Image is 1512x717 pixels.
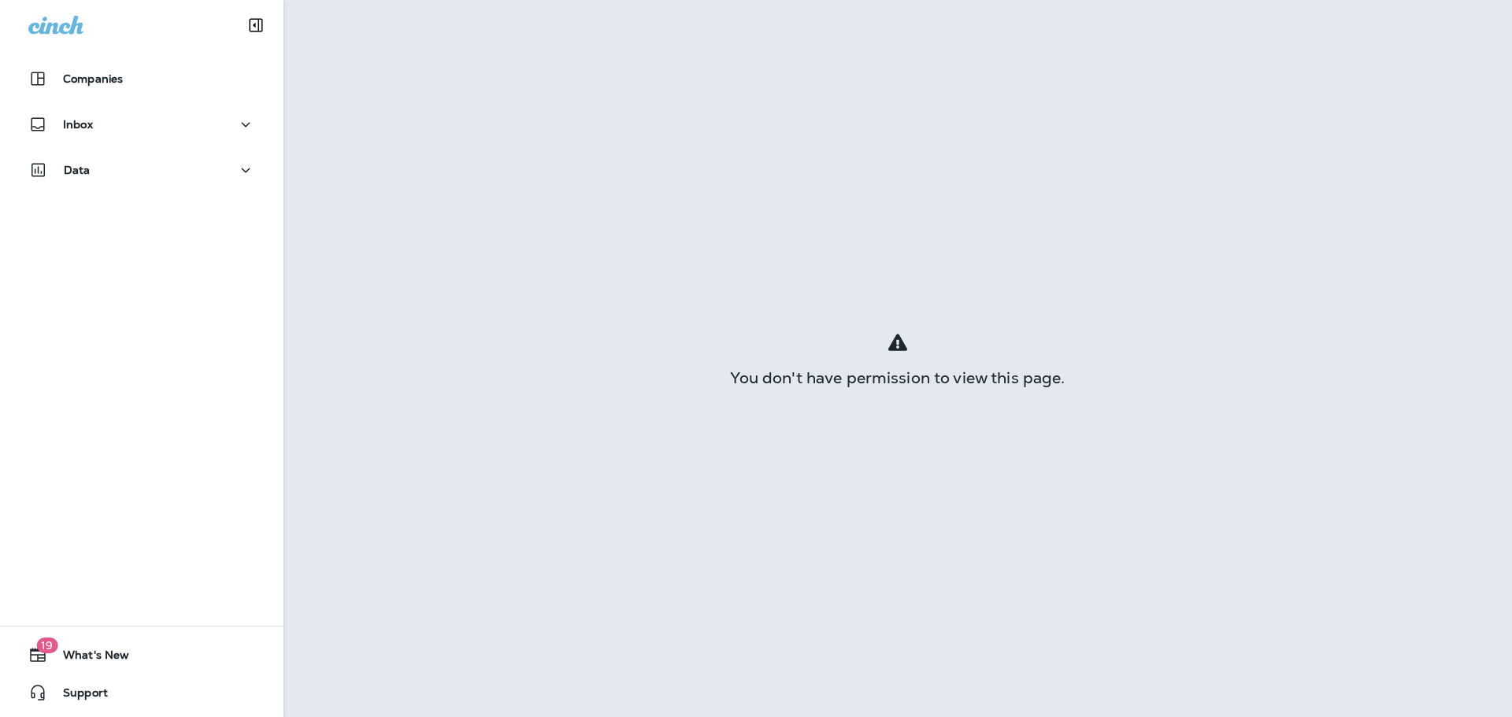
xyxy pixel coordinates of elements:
button: Support [16,677,268,708]
p: Companies [63,72,123,85]
button: Collapse Sidebar [234,9,278,41]
span: What's New [47,649,129,667]
button: Data [16,154,268,186]
span: Support [47,686,108,705]
button: Companies [16,63,268,94]
button: Inbox [16,109,268,140]
button: 19What's New [16,639,268,671]
span: 19 [36,638,57,653]
p: Data [64,164,91,176]
p: Inbox [63,118,93,131]
div: You don't have permission to view this page. [283,371,1512,384]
